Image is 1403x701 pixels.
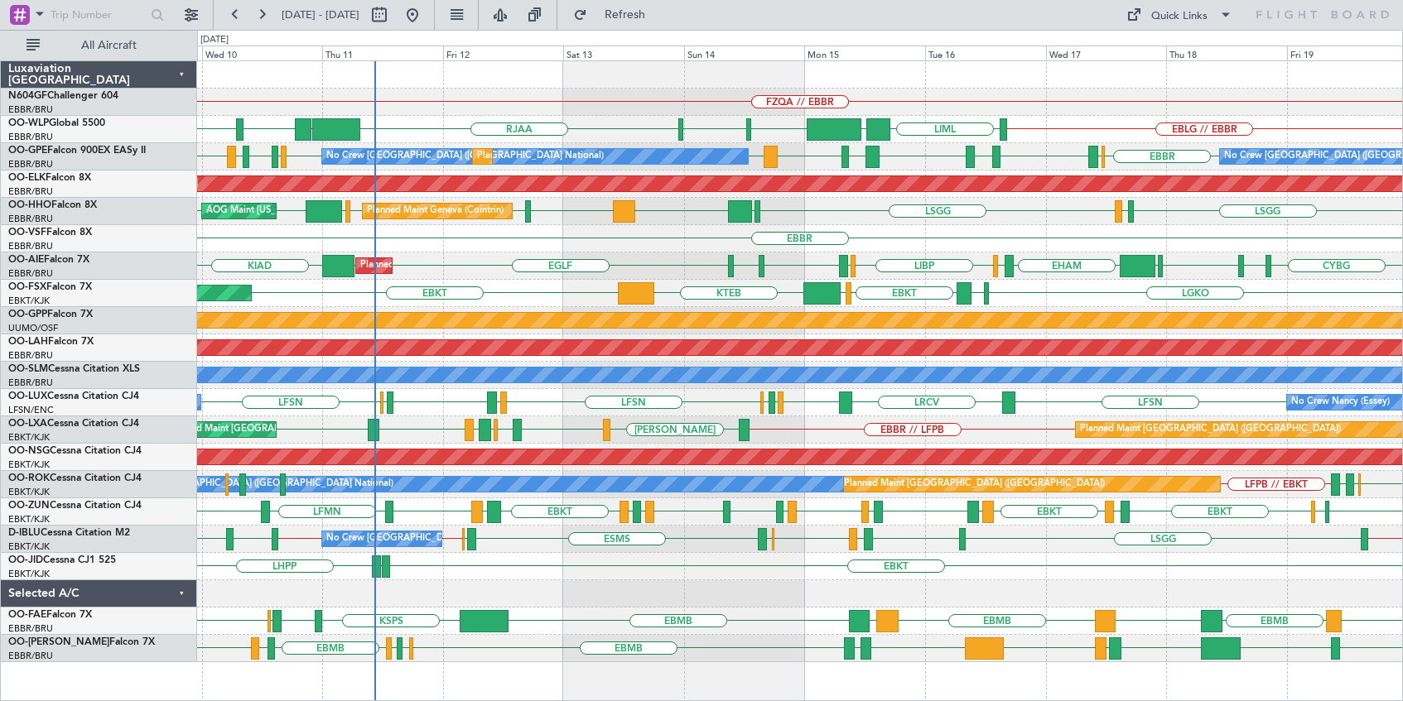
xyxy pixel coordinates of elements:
a: OO-LUXCessna Citation CJ4 [8,391,139,401]
div: Sat 13 [563,46,684,60]
span: OO-LXA [8,419,47,429]
a: EBBR/BRU [8,650,53,662]
div: Planned Maint [GEOGRAPHIC_DATA] ([GEOGRAPHIC_DATA]) [844,472,1105,497]
a: LFSN/ENC [8,404,54,416]
span: OO-ROK [8,473,50,483]
span: OO-FAE [8,610,46,620]
a: OO-GPEFalcon 900EX EASy II [8,146,146,156]
span: OO-VSF [8,228,46,238]
a: EBKT/KJK [8,486,50,498]
a: OO-ROKCessna Citation CJ4 [8,473,142,483]
a: OO-GPPFalcon 7X [8,310,93,319]
span: OO-GPE [8,146,47,156]
span: OO-NSG [8,446,50,456]
a: OO-LXACessna Citation CJ4 [8,419,139,429]
a: EBKT/KJK [8,540,50,553]
a: UUMO/OSF [8,322,58,334]
a: EBBR/BRU [8,185,53,198]
div: Mon 15 [804,46,925,60]
a: EBBR/BRU [8,622,53,635]
a: OO-NSGCessna Citation CJ4 [8,446,142,456]
div: No Crew [GEOGRAPHIC_DATA] ([GEOGRAPHIC_DATA] National) [326,526,604,551]
span: OO-[PERSON_NAME] [8,637,109,647]
a: OO-FAEFalcon 7X [8,610,92,620]
span: OO-ZUN [8,501,50,511]
div: Wed 17 [1046,46,1167,60]
a: OO-AIEFalcon 7X [8,255,89,265]
span: [DATE] - [DATE] [282,7,359,22]
a: OO-HHOFalcon 8X [8,200,97,210]
button: Quick Links [1118,2,1241,28]
a: EBBR/BRU [8,240,53,252]
div: No Crew Nancy (Essey) [1291,390,1390,415]
a: EBKT/KJK [8,295,50,307]
a: OO-FSXFalcon 7X [8,282,92,292]
div: Planned Maint [GEOGRAPHIC_DATA] ([GEOGRAPHIC_DATA] National) [477,144,777,169]
span: OO-LUX [8,391,47,401]
a: EBKT/KJK [8,431,50,444]
a: D-IBLUCessna Citation M2 [8,528,130,538]
a: OO-VSFFalcon 8X [8,228,92,238]
a: EBKT/KJK [8,513,50,526]
span: D-IBLU [8,528,41,538]
span: Refresh [591,9,660,21]
div: AOG Maint [US_STATE] ([GEOGRAPHIC_DATA]) [206,199,407,223]
a: OO-[PERSON_NAME]Falcon 7X [8,637,155,647]
a: EBKT/KJK [8,568,50,580]
span: OO-WLP [8,118,49,128]
a: N604GFChallenger 604 [8,91,118,101]
div: Wed 10 [202,46,323,60]
a: EBBR/BRU [8,213,53,225]
div: Planned Maint [GEOGRAPHIC_DATA] ([GEOGRAPHIC_DATA]) [360,253,621,278]
a: EBBR/BRU [8,158,53,170]
span: OO-AIE [8,255,44,265]
div: Planned Maint [GEOGRAPHIC_DATA] ([GEOGRAPHIC_DATA]) [1080,417,1341,442]
span: N604GF [8,91,47,101]
button: All Aircraft [18,32,180,59]
div: Planned Maint Geneva (Cointrin) [367,199,504,223]
span: OO-JID [8,555,43,565]
a: EBBR/BRU [8,103,53,116]
button: Refresh [566,2,665,28]
div: Thu 18 [1166,46,1287,60]
a: OO-ZUNCessna Citation CJ4 [8,501,142,511]
div: Thu 11 [322,46,443,60]
span: OO-GPP [8,310,47,319]
span: OO-FSX [8,282,46,292]
a: OO-LAHFalcon 7X [8,337,94,347]
a: OO-SLMCessna Citation XLS [8,364,140,374]
span: All Aircraft [43,40,175,51]
a: EBBR/BRU [8,377,53,389]
a: EBBR/BRU [8,349,53,362]
span: OO-ELK [8,173,46,183]
div: Fri 12 [443,46,564,60]
span: OO-LAH [8,337,48,347]
a: OO-ELKFalcon 8X [8,173,91,183]
a: OO-WLPGlobal 5500 [8,118,105,128]
div: No Crew [GEOGRAPHIC_DATA] ([GEOGRAPHIC_DATA] National) [326,144,604,169]
span: OO-SLM [8,364,48,374]
a: EBBR/BRU [8,267,53,280]
div: Tue 16 [925,46,1046,60]
a: EBBR/BRU [8,131,53,143]
span: OO-HHO [8,200,51,210]
a: OO-JIDCessna CJ1 525 [8,555,116,565]
a: EBKT/KJK [8,459,50,471]
div: Quick Links [1151,8,1208,25]
div: Sun 14 [684,46,805,60]
input: Trip Number [51,2,146,27]
div: [DATE] [200,33,229,47]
